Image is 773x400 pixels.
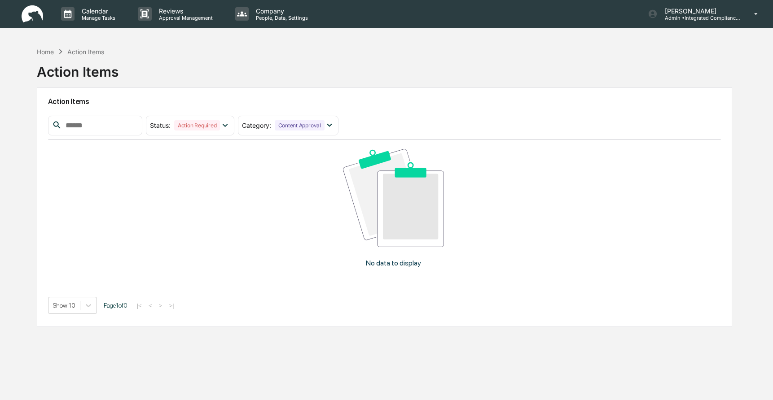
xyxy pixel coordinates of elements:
p: Company [249,7,312,15]
p: Calendar [75,7,120,15]
img: logo [22,5,43,23]
button: < [146,302,155,309]
span: Category : [242,122,271,129]
div: Action Items [67,48,104,56]
p: Approval Management [152,15,217,21]
p: Manage Tasks [75,15,120,21]
p: Reviews [152,7,217,15]
img: No data [343,149,444,248]
p: No data to display [366,259,421,267]
p: Admin • Integrated Compliance Advisors [658,15,741,21]
button: |< [134,302,145,309]
div: Content Approval [275,120,325,130]
p: [PERSON_NAME] [658,7,741,15]
div: Action Required [174,120,220,130]
div: Home [37,48,54,56]
button: > [156,302,165,309]
h2: Action Items [48,97,721,106]
span: Status : [150,122,171,129]
p: People, Data, Settings [249,15,312,21]
button: >| [167,302,177,309]
span: Page 1 of 0 [104,302,127,309]
div: Action Items [37,57,119,80]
